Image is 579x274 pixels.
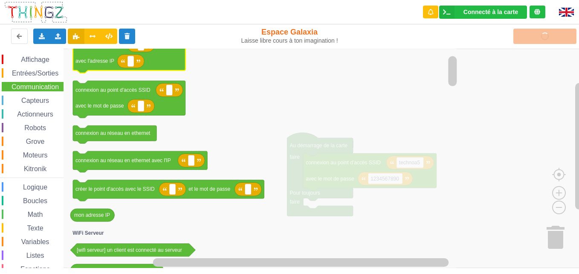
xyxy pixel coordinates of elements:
[72,230,104,236] text: WiFi Serveur
[16,111,55,118] span: Actionneurs
[26,211,44,218] span: Math
[74,212,110,218] text: mon adresse IP
[240,27,339,44] div: Espace Galaxia
[25,138,46,145] span: Grove
[530,6,545,18] div: Tu es connecté au serveur de création de Thingz
[75,58,114,64] text: avec l'adresse IP
[25,252,46,259] span: Listes
[26,224,44,232] span: Texte
[20,56,50,63] span: Affichage
[4,1,68,23] img: thingz_logo.png
[11,70,60,77] span: Entrées/Sorties
[22,184,49,191] span: Logique
[22,197,49,204] span: Boucles
[75,157,171,163] text: connexion au réseau en ethernet avec l'IP
[463,9,518,15] div: Connecté à la carte
[23,124,47,131] span: Robots
[188,186,230,192] text: et le mot de passe
[75,87,151,93] text: connexion au point d'accès SSID
[22,152,49,159] span: Moteurs
[240,37,339,44] div: Laisse libre cours à ton imagination !
[75,103,124,109] text: avec le mot de passe
[439,6,527,19] div: Ta base fonctionne bien !
[20,238,51,245] span: Variables
[10,83,60,90] span: Communication
[75,130,151,136] text: connexion au réseau en ethernet
[559,8,574,17] img: gb.png
[77,247,182,253] text: [wifi serveur] un client est connecté au serveur
[20,97,50,104] span: Capteurs
[75,186,155,192] text: créer le point d'accès avec le SSID
[19,265,51,273] span: Fonctions
[23,165,48,172] span: Kitronik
